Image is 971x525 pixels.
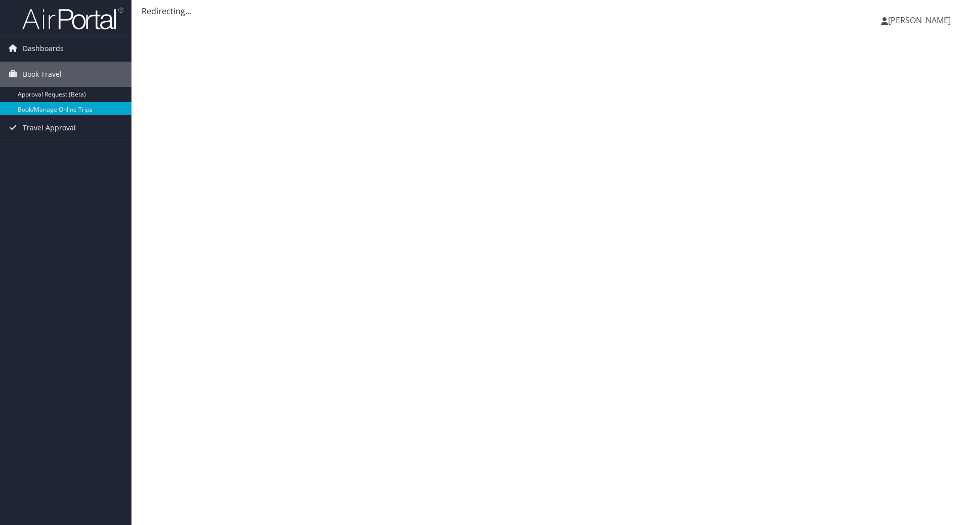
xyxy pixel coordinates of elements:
[881,5,961,35] a: [PERSON_NAME]
[23,36,64,61] span: Dashboards
[23,115,76,140] span: Travel Approval
[22,7,123,30] img: airportal-logo.png
[142,5,961,17] div: Redirecting...
[888,15,951,26] span: [PERSON_NAME]
[23,62,62,87] span: Book Travel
